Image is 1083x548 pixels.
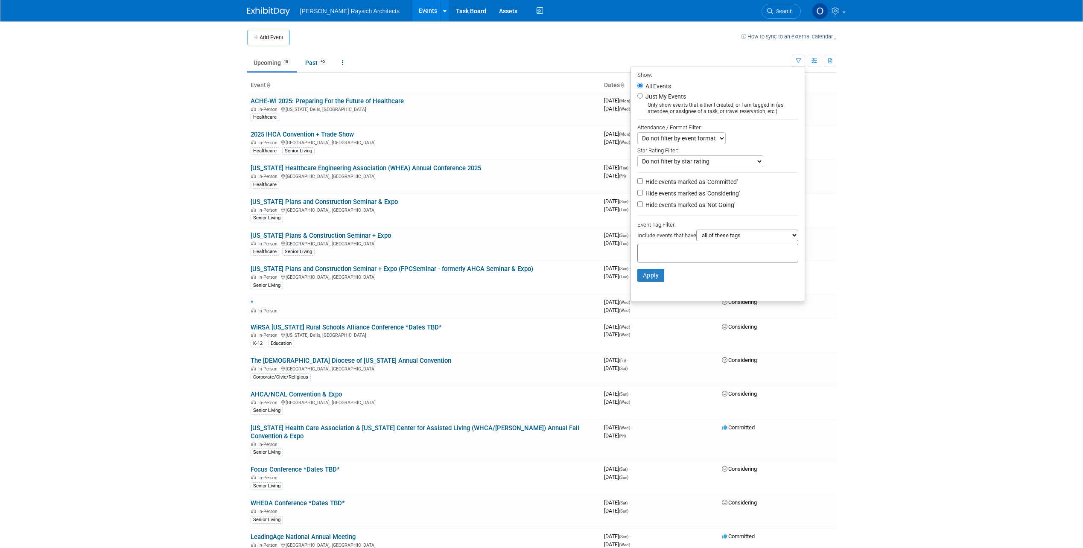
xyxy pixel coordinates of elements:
[722,391,757,397] span: Considering
[258,400,280,405] span: In-Person
[604,164,631,171] span: [DATE]
[258,366,280,372] span: In-Person
[251,365,597,372] div: [GEOGRAPHIC_DATA], [GEOGRAPHIC_DATA]
[251,241,256,245] img: In-Person Event
[619,233,628,238] span: (Sun)
[251,424,579,440] a: [US_STATE] Health Care Association & [US_STATE] Center for Assisted Living (WHCA/[PERSON_NAME]) A...
[619,174,626,178] span: (Fri)
[637,102,798,115] div: Only show events that either I created, or I am tagged in (as attendee, or assignee of a task, or...
[282,147,315,155] div: Senior Living
[631,424,633,431] span: -
[619,325,630,329] span: (Wed)
[251,407,283,414] div: Senior Living
[604,198,631,204] span: [DATE]
[604,324,633,330] span: [DATE]
[318,58,327,65] span: 45
[604,499,630,506] span: [DATE]
[251,308,256,312] img: In-Person Event
[251,265,533,273] a: [US_STATE] Plans and Construction Seminar + Expo (FPCSeminar - formerly AHCA Seminar & Expo)
[619,132,630,137] span: (Mon)
[247,55,297,71] a: Upcoming18
[604,466,630,472] span: [DATE]
[604,105,630,112] span: [DATE]
[630,265,631,271] span: -
[247,7,290,16] img: ExhibitDay
[637,69,798,80] div: Show:
[604,399,630,405] span: [DATE]
[258,308,280,314] span: In-Person
[251,172,597,179] div: [GEOGRAPHIC_DATA], [GEOGRAPHIC_DATA]
[251,198,398,206] a: [US_STATE] Plans and Construction Seminar & Expo
[619,534,628,539] span: (Sun)
[251,475,256,479] img: In-Person Event
[251,449,283,456] div: Senior Living
[604,232,631,238] span: [DATE]
[812,3,828,19] img: Oscar Sprangers
[251,282,283,289] div: Senior Living
[722,324,757,330] span: Considering
[637,230,798,244] div: Include events that have
[722,424,755,431] span: Committed
[604,139,630,145] span: [DATE]
[601,78,718,93] th: Dates
[773,8,793,15] span: Search
[251,482,283,490] div: Senior Living
[251,273,597,280] div: [GEOGRAPHIC_DATA], [GEOGRAPHIC_DATA]
[619,274,628,279] span: (Tue)
[722,533,755,539] span: Committed
[722,357,757,363] span: Considering
[619,140,630,145] span: (Wed)
[604,432,626,439] span: [DATE]
[604,265,631,271] span: [DATE]
[258,274,280,280] span: In-Person
[644,178,738,186] label: Hide events marked as 'Committed'
[619,308,630,313] span: (Wed)
[619,400,630,405] span: (Wed)
[644,201,735,209] label: Hide events marked as 'Not Going'
[619,501,628,505] span: (Sat)
[251,248,279,256] div: Healthcare
[258,442,280,447] span: In-Person
[604,507,628,514] span: [DATE]
[604,273,628,280] span: [DATE]
[251,399,597,405] div: [GEOGRAPHIC_DATA], [GEOGRAPHIC_DATA]
[619,434,626,438] span: (Fri)
[251,331,597,338] div: [US_STATE] Dells, [GEOGRAPHIC_DATA]
[251,442,256,446] img: In-Person Event
[251,240,597,247] div: [GEOGRAPHIC_DATA], [GEOGRAPHIC_DATA]
[251,509,256,513] img: In-Person Event
[251,400,256,404] img: In-Person Event
[258,542,280,548] span: In-Person
[619,207,628,212] span: (Tue)
[258,140,280,146] span: In-Person
[604,299,633,305] span: [DATE]
[251,174,256,178] img: In-Person Event
[266,82,270,88] a: Sort by Event Name
[630,198,631,204] span: -
[247,78,601,93] th: Event
[299,55,334,71] a: Past45
[258,107,280,112] span: In-Person
[251,357,451,364] a: The [DEMOGRAPHIC_DATA] Diocese of [US_STATE] Annual Convention
[604,541,630,548] span: [DATE]
[631,324,633,330] span: -
[722,299,757,305] span: Considering
[619,300,630,305] span: (Wed)
[604,97,633,104] span: [DATE]
[619,166,628,170] span: (Tue)
[604,474,628,480] span: [DATE]
[604,307,630,313] span: [DATE]
[604,424,633,431] span: [DATE]
[251,139,597,146] div: [GEOGRAPHIC_DATA], [GEOGRAPHIC_DATA]
[251,105,597,112] div: [US_STATE] Dells, [GEOGRAPHIC_DATA]
[251,181,279,189] div: Healthcare
[251,516,283,524] div: Senior Living
[644,189,740,198] label: Hide events marked as 'Considering'
[251,366,256,370] img: In-Person Event
[258,174,280,179] span: In-Person
[741,33,836,40] a: How to sync to an external calendar...
[604,391,631,397] span: [DATE]
[251,466,340,473] a: Focus Conference *Dates TBD*
[619,241,628,246] span: (Tue)
[258,207,280,213] span: In-Person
